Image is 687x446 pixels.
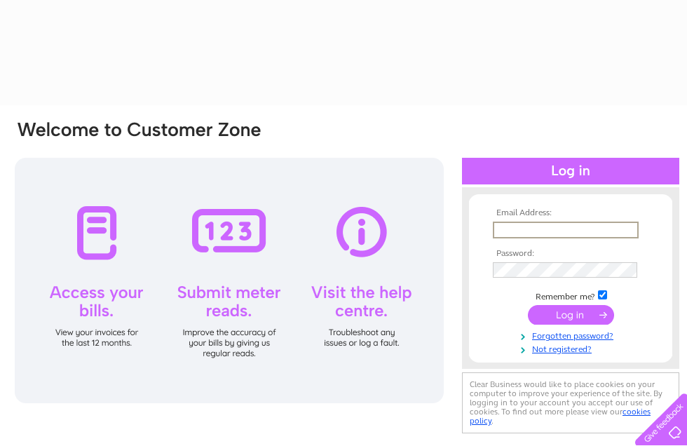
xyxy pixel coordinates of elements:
a: Not registered? [493,342,652,355]
div: Clear Business would like to place cookies on your computer to improve your experience of the sit... [462,372,679,433]
th: Password: [489,249,652,259]
th: Email Address: [489,208,652,218]
td: Remember me? [489,288,652,302]
a: cookies policy [470,407,651,426]
input: Submit [528,305,614,325]
a: Forgotten password? [493,328,652,342]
